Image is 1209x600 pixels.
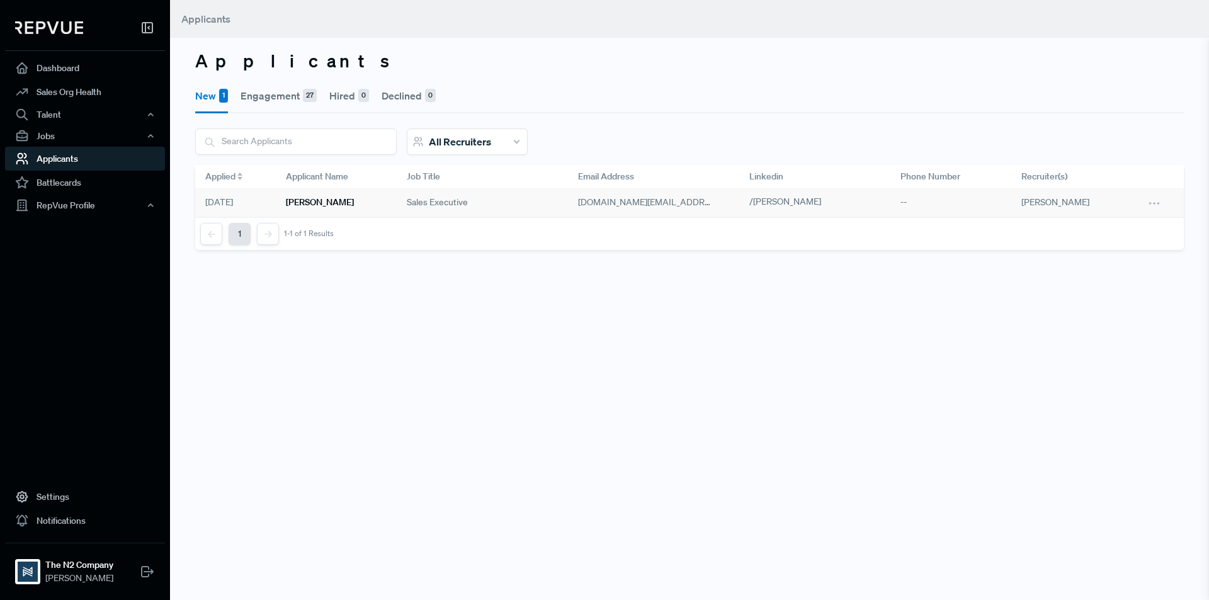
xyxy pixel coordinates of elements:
img: The N2 Company [18,562,38,582]
div: 1 [219,89,228,103]
button: 1 [229,223,251,245]
span: Applicant Name [286,170,348,183]
span: Recruiter(s) [1021,170,1067,183]
div: 27 [303,89,317,103]
span: [PERSON_NAME] [1021,196,1089,208]
div: 1-1 of 1 Results [284,229,334,238]
button: Talent [5,104,165,125]
input: Search Applicants [196,129,396,154]
nav: pagination [200,223,334,245]
img: RepVue [15,21,83,34]
button: Declined0 [382,78,436,113]
a: Notifications [5,509,165,533]
a: The N2 CompanyThe N2 Company[PERSON_NAME] [5,543,165,590]
span: Job Title [407,170,440,183]
a: Settings [5,485,165,509]
h6: [PERSON_NAME] [286,197,354,208]
div: [DATE] [195,189,276,217]
button: New1 [195,78,228,113]
span: Email Address [578,170,634,183]
div: Toggle SortBy [195,165,276,189]
button: Previous [200,223,222,245]
div: -- [890,189,1011,217]
span: All Recruiters [429,135,491,148]
h3: Applicants [195,50,1184,72]
span: Applicants [181,13,230,25]
span: Sales Executive [407,196,468,209]
div: 0 [358,89,369,103]
span: Applied [205,170,236,183]
strong: The N2 Company [45,558,113,572]
span: [DOMAIN_NAME][EMAIL_ADDRESS][DOMAIN_NAME] [578,196,792,208]
button: Hired0 [329,78,369,113]
a: /[PERSON_NAME] [749,196,836,207]
span: Phone Number [900,170,960,183]
button: Next [257,223,279,245]
a: Sales Org Health [5,80,165,104]
div: 0 [425,89,436,103]
a: Applicants [5,147,165,171]
span: /[PERSON_NAME] [749,196,821,207]
span: [PERSON_NAME] [45,572,113,585]
button: Jobs [5,125,165,147]
button: Engagement27 [241,78,317,113]
button: RepVue Profile [5,195,165,216]
a: Dashboard [5,56,165,80]
span: Linkedin [749,170,783,183]
a: Battlecards [5,171,165,195]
